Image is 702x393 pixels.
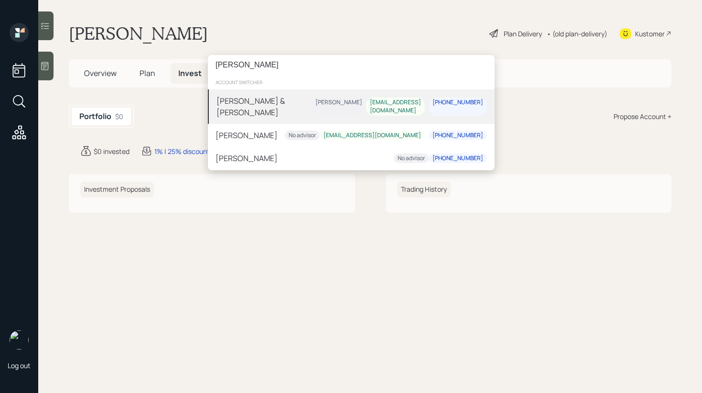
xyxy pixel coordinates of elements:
div: account switcher [208,75,495,89]
div: [PHONE_NUMBER] [432,154,483,163]
div: [EMAIL_ADDRESS][DOMAIN_NAME] [324,131,421,140]
input: Type a command or search… [208,55,495,75]
div: [PERSON_NAME] [216,153,278,164]
div: [PERSON_NAME] & [PERSON_NAME] [216,95,312,118]
div: [EMAIL_ADDRESS][DOMAIN_NAME] [370,98,421,115]
div: [PERSON_NAME] [315,98,362,107]
div: No advisor [289,131,316,140]
div: No advisor [398,154,425,163]
div: [PERSON_NAME] [216,130,278,141]
div: [PHONE_NUMBER] [432,98,483,107]
div: [PHONE_NUMBER] [432,131,483,140]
